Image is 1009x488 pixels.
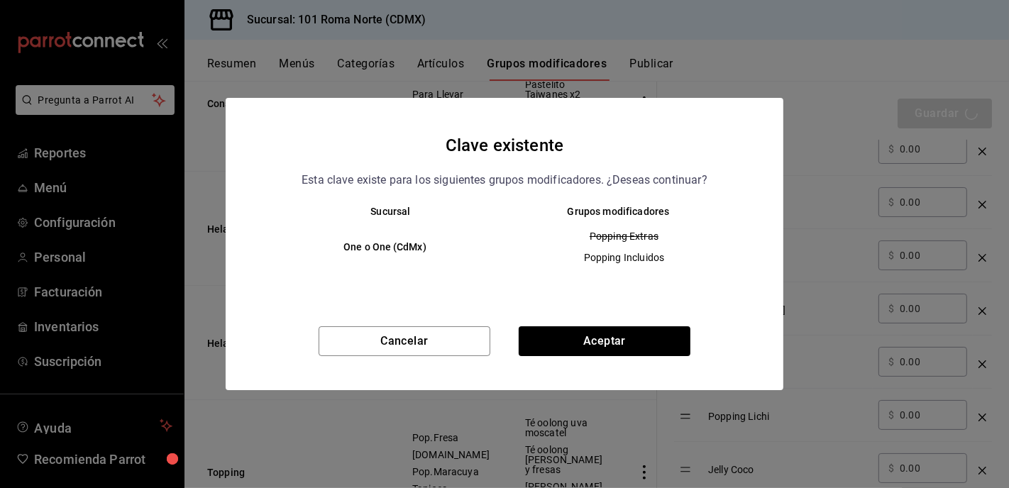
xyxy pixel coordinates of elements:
[517,250,732,265] span: Popping Incluidos
[319,326,490,356] button: Cancelar
[254,206,504,217] th: Sucursal
[302,171,707,189] p: Esta clave existe para los siguientes grupos modificadores. ¿Deseas continuar?
[519,326,690,356] button: Aceptar
[446,132,563,159] h4: Clave existente
[504,206,755,217] th: Grupos modificadores
[277,240,493,255] h6: One o One (CdMx)
[517,229,732,243] span: Popping Extras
